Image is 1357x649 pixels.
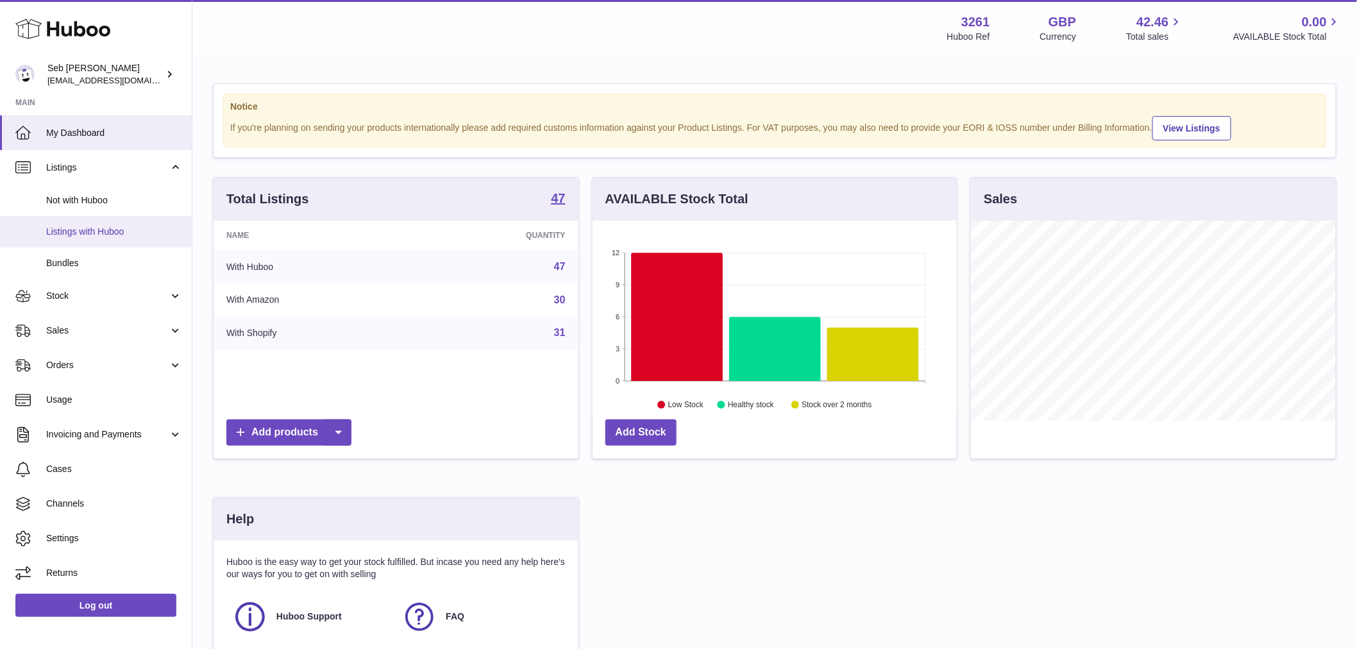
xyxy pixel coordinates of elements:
span: Bundles [46,257,182,269]
div: Currency [1040,31,1077,43]
span: Stock [46,290,169,302]
a: Huboo Support [233,600,389,634]
td: With Shopify [214,316,413,350]
a: FAQ [402,600,559,634]
a: View Listings [1152,116,1231,140]
a: 42.46 Total sales [1126,13,1183,43]
div: Seb [PERSON_NAME] [47,62,163,87]
span: Listings [46,162,169,174]
span: Orders [46,359,169,371]
strong: GBP [1049,13,1076,31]
span: Cases [46,463,182,475]
span: Returns [46,567,182,579]
span: Settings [46,532,182,544]
td: With Amazon [214,283,413,317]
a: 47 [551,192,565,207]
text: Low Stock [668,401,704,410]
text: Stock over 2 months [802,401,872,410]
a: 30 [554,294,566,305]
th: Quantity [413,221,578,250]
span: Usage [46,394,182,406]
span: Huboo Support [276,611,342,623]
text: 12 [612,249,619,257]
span: Not with Huboo [46,194,182,206]
h3: Total Listings [226,190,309,208]
text: Healthy stock [728,401,775,410]
a: Add Stock [605,419,677,446]
h3: AVAILABLE Stock Total [605,190,748,208]
a: 0.00 AVAILABLE Stock Total [1233,13,1342,43]
text: 3 [616,345,619,353]
span: [EMAIL_ADDRESS][DOMAIN_NAME] [47,75,189,85]
span: Channels [46,498,182,510]
span: 0.00 [1302,13,1327,31]
strong: Notice [230,101,1319,113]
text: 9 [616,281,619,289]
a: 31 [554,327,566,338]
a: 47 [554,261,566,272]
span: Invoicing and Payments [46,428,169,441]
a: Log out [15,594,176,617]
a: Add products [226,419,351,446]
strong: 47 [551,192,565,205]
span: Sales [46,324,169,337]
span: Listings with Huboo [46,226,182,238]
div: Huboo Ref [947,31,990,43]
strong: 3261 [961,13,990,31]
h3: Sales [984,190,1017,208]
p: Huboo is the easy way to get your stock fulfilled. But incase you need any help here's our ways f... [226,556,566,580]
td: With Huboo [214,250,413,283]
span: FAQ [446,611,464,623]
span: 42.46 [1136,13,1168,31]
th: Name [214,221,413,250]
text: 6 [616,313,619,321]
span: My Dashboard [46,127,182,139]
span: AVAILABLE Stock Total [1233,31,1342,43]
text: 0 [616,377,619,385]
div: If you're planning on sending your products internationally please add required customs informati... [230,114,1319,140]
img: internalAdmin-3261@internal.huboo.com [15,65,35,84]
h3: Help [226,510,254,528]
span: Total sales [1126,31,1183,43]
